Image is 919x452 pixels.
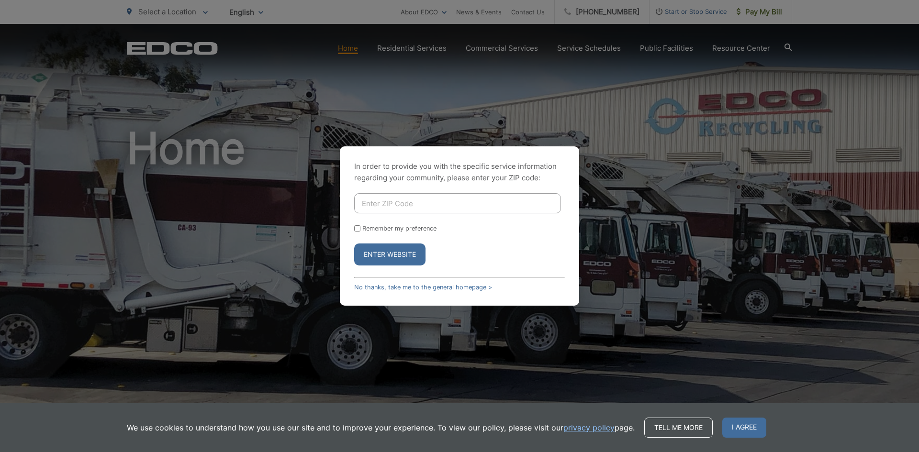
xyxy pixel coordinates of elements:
[354,243,426,265] button: Enter Website
[127,422,635,433] p: We use cookies to understand how you use our site and to improve your experience. To view our pol...
[722,418,766,438] span: I agree
[362,225,437,232] label: Remember my preference
[354,193,561,213] input: Enter ZIP Code
[644,418,713,438] a: Tell me more
[563,422,615,433] a: privacy policy
[354,161,565,184] p: In order to provide you with the specific service information regarding your community, please en...
[354,284,492,291] a: No thanks, take me to the general homepage >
